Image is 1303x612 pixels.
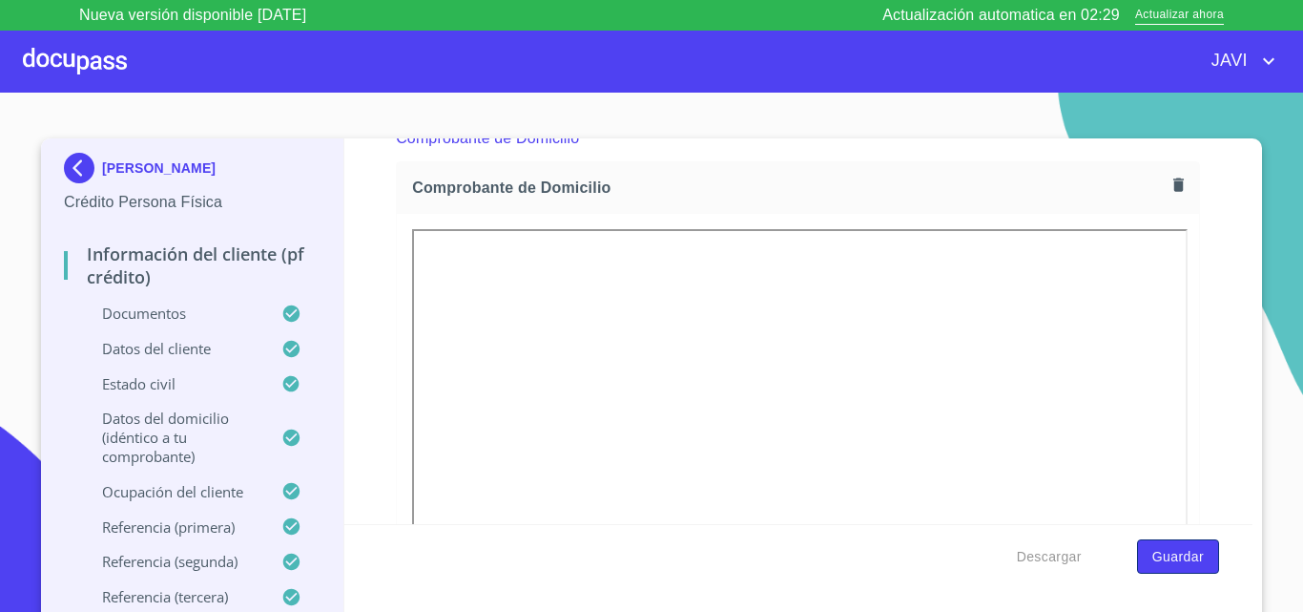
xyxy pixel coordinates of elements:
p: Referencia (primera) [64,517,281,537]
p: Datos del domicilio (idéntico a tu comprobante) [64,409,281,466]
span: Guardar [1152,545,1204,569]
img: Docupass spot blue [64,153,102,183]
button: Descargar [1009,539,1089,575]
button: account of current user [1197,46,1280,76]
p: Datos del cliente [64,339,281,358]
span: Comprobante de Domicilio [412,178,1166,198]
p: Comprobante de Domicilio [396,127,579,150]
p: Documentos [64,304,281,323]
span: JAVI [1197,46,1257,76]
p: Información del cliente (PF crédito) [64,243,321,288]
p: Referencia (tercera) [64,587,281,606]
span: Descargar [1017,545,1082,569]
p: Referencia (segunda) [64,552,281,571]
p: Nueva versión disponible [DATE] [79,4,306,27]
button: Guardar [1137,539,1219,575]
div: [PERSON_NAME] [64,153,321,191]
p: Estado Civil [64,374,281,393]
p: [PERSON_NAME] [102,160,216,176]
p: Actualización automatica en 02:29 [882,4,1120,27]
p: Ocupación del Cliente [64,482,281,501]
p: Crédito Persona Física [64,191,321,214]
span: Actualizar ahora [1135,6,1224,26]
